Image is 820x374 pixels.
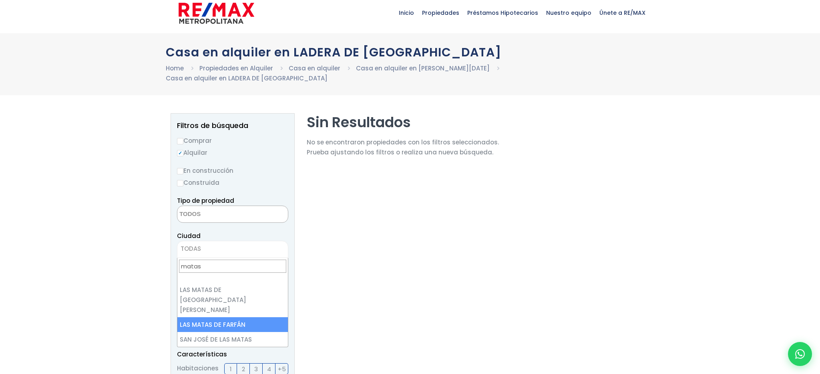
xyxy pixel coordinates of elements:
p: Características [177,349,288,359]
li: SAN JOSÉ DE LAS MATAS [177,332,288,347]
input: Alquilar [177,150,183,156]
label: Comprar [177,136,288,146]
h2: Sin Resultados [307,113,499,131]
span: 4 [267,364,271,374]
span: Tipo de propiedad [177,196,234,205]
span: TODAS [177,243,288,254]
a: Casa en alquiler en [PERSON_NAME][DATE] [356,64,490,72]
span: 3 [254,364,258,374]
li: LAS MATAS DE FARFÁN [177,317,288,332]
span: Ciudad [177,232,201,240]
span: Inicio [395,1,418,25]
span: 2 [242,364,245,374]
span: Propiedades [418,1,463,25]
label: Construida [177,178,288,188]
input: Construida [177,180,183,186]
input: En construcción [177,168,183,174]
input: Comprar [177,138,183,144]
img: remax-metropolitana-logo [179,1,254,25]
a: Home [166,64,184,72]
span: TODAS [181,244,201,253]
span: 1 [230,364,232,374]
span: Préstamos Hipotecarios [463,1,542,25]
span: TODAS [177,241,288,258]
li: LAS MATAS DE [GEOGRAPHIC_DATA][PERSON_NAME] [177,282,288,317]
a: Casa en alquiler [289,64,340,72]
span: Nuestro equipo [542,1,595,25]
label: Alquilar [177,148,288,158]
span: Únete a RE/MAX [595,1,649,25]
a: Propiedades en Alquiler [199,64,273,72]
p: No se encontraron propiedades con los filtros seleccionados. Prueba ajustando los filtros o reali... [307,137,499,157]
label: En construcción [177,166,288,176]
li: Casa en alquiler en LADERA DE [GEOGRAPHIC_DATA] [166,73,328,83]
h1: Casa en alquiler en LADERA DE [GEOGRAPHIC_DATA] [166,45,654,59]
h2: Filtros de búsqueda [177,122,288,130]
textarea: Search [177,206,255,223]
input: Search [179,260,286,273]
span: +5 [278,364,286,374]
